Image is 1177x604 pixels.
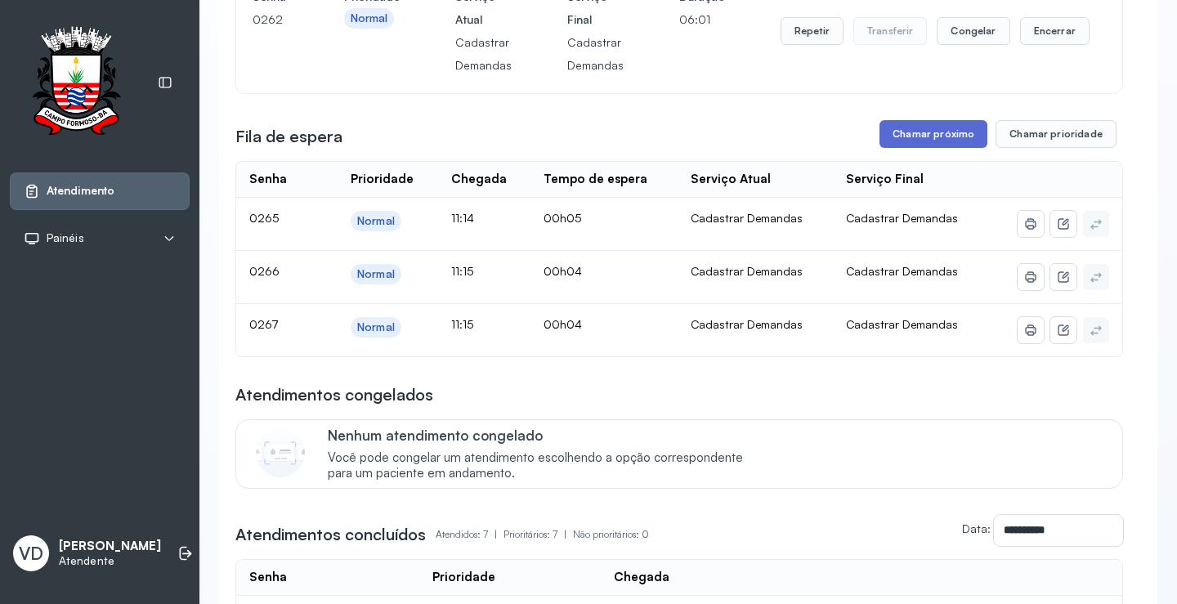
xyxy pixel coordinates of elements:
[679,8,725,31] p: 06:01
[436,523,503,546] p: Atendidos: 7
[249,172,287,187] div: Senha
[253,8,289,31] p: 0262
[256,428,305,477] img: Imagem de CalloutCard
[879,120,987,148] button: Chamar próximo
[328,427,760,444] p: Nenhum atendimento congelado
[937,17,1009,45] button: Congelar
[853,17,928,45] button: Transferir
[249,211,279,225] span: 0265
[962,521,991,535] label: Data:
[357,214,395,228] div: Normal
[846,264,958,278] span: Cadastrar Demandas
[495,528,497,540] span: |
[564,528,566,540] span: |
[235,383,433,406] h3: Atendimentos congelados
[451,172,507,187] div: Chegada
[451,264,473,278] span: 11:15
[846,172,924,187] div: Serviço Final
[357,320,395,334] div: Normal
[59,554,161,568] p: Atendente
[846,211,958,225] span: Cadastrar Demandas
[47,231,84,245] span: Painéis
[328,450,760,481] span: Você pode congelar um atendimento escolhendo a opção correspondente para um paciente em andamento.
[691,211,821,226] div: Cadastrar Demandas
[544,211,581,225] span: 00h05
[996,120,1117,148] button: Chamar prioridade
[249,317,279,331] span: 0267
[235,523,426,546] h3: Atendimentos concluídos
[544,172,647,187] div: Tempo de espera
[455,31,512,77] p: Cadastrar Demandas
[351,172,414,187] div: Prioridade
[249,264,280,278] span: 0266
[432,570,495,585] div: Prioridade
[451,317,473,331] span: 11:15
[614,570,669,585] div: Chegada
[567,31,624,77] p: Cadastrar Demandas
[691,317,821,332] div: Cadastrar Demandas
[573,523,649,546] p: Não prioritários: 0
[249,570,287,585] div: Senha
[1020,17,1090,45] button: Encerrar
[351,11,388,25] div: Normal
[451,211,474,225] span: 11:14
[357,267,395,281] div: Normal
[17,26,135,140] img: Logotipo do estabelecimento
[59,539,161,554] p: [PERSON_NAME]
[544,264,582,278] span: 00h04
[781,17,844,45] button: Repetir
[24,183,176,199] a: Atendimento
[691,172,771,187] div: Serviço Atual
[503,523,573,546] p: Prioritários: 7
[846,317,958,331] span: Cadastrar Demandas
[544,317,582,331] span: 00h04
[235,125,342,148] h3: Fila de espera
[691,264,821,279] div: Cadastrar Demandas
[47,184,114,198] span: Atendimento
